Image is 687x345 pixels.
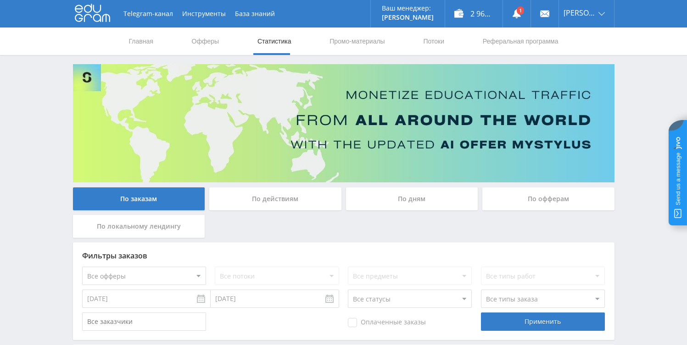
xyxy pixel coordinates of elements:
[257,27,292,55] a: Статистика
[382,14,434,21] p: [PERSON_NAME]
[422,27,445,55] a: Потоки
[348,318,426,327] span: Оплаченные заказы
[82,252,605,260] div: Фильтры заказов
[482,27,559,55] a: Реферальная программа
[329,27,385,55] a: Промо-материалы
[346,187,478,210] div: По дням
[82,312,206,331] input: Все заказчики
[564,9,596,16] span: [PERSON_NAME]
[481,312,605,331] div: Применить
[191,27,220,55] a: Офферы
[482,187,614,210] div: По офферам
[73,215,205,238] div: По локальному лендингу
[382,5,434,12] p: Ваш менеджер:
[209,187,341,210] div: По действиям
[73,64,614,182] img: Banner
[73,187,205,210] div: По заказам
[128,27,154,55] a: Главная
